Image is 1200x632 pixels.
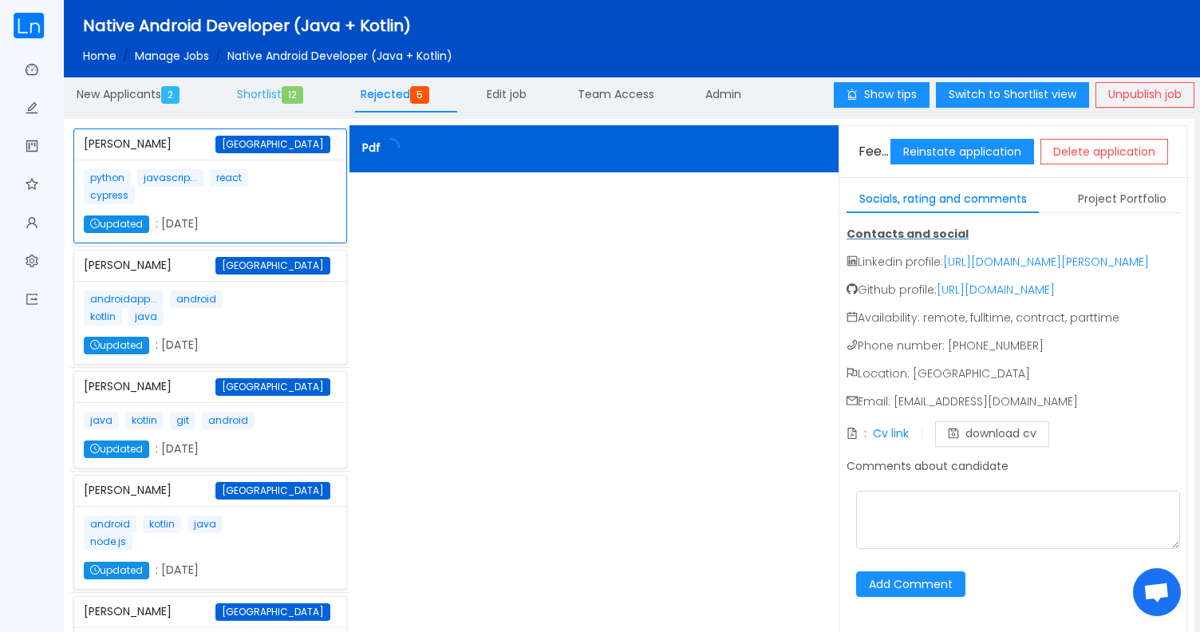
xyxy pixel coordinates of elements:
[84,378,172,394] span: [PERSON_NAME]
[847,226,1180,243] p: Contacts and social
[128,308,164,326] span: java
[84,562,149,579] span: updated
[1095,82,1194,108] button: Unpublish job
[705,86,741,102] span: Admin
[381,138,400,157] i: icon: loading
[578,86,654,102] span: Team Access
[864,425,866,442] div: :
[282,86,303,104] span: 12
[84,533,132,551] span: node.js
[84,603,172,619] span: [PERSON_NAME]
[215,378,330,396] span: [GEOGRAPHIC_DATA]
[84,308,122,326] span: kotlin
[84,290,164,308] span: androidapp...
[937,282,1055,298] a: [URL][DOMAIN_NAME]
[943,254,1149,270] a: [URL][DOMAIN_NAME][PERSON_NAME]
[1133,568,1181,616] a: Ouvrir le chat
[187,515,223,533] span: java
[137,169,203,187] span: javascrip...
[13,13,45,38] img: cropped.59e8b842.png
[26,54,38,88] a: icon: dashboard
[84,412,274,458] div: : [DATE]
[847,311,858,322] i: icon: calendar
[84,290,274,354] div: : [DATE]
[84,257,172,273] span: [PERSON_NAME]
[84,515,136,533] span: android
[84,412,119,429] span: java
[215,482,330,500] span: [GEOGRAPHIC_DATA]
[84,187,135,204] span: cypress
[935,421,1049,447] button: icon: savedownload cv
[237,86,310,102] span: Shortlist
[847,254,1180,271] p: Linkedin profile:
[847,428,858,439] i: icon: file-pdf
[143,515,181,533] span: kotlin
[84,482,172,498] span: [PERSON_NAME]
[84,215,149,233] span: updated
[847,395,858,406] i: icon: mail
[856,571,965,597] button: Add Comment
[215,257,330,275] span: [GEOGRAPHIC_DATA]
[77,86,186,102] span: New Applicants
[847,458,1009,474] span: Comments about candidate
[847,367,858,378] i: icon: flag
[125,412,164,429] span: kotlin
[834,82,930,108] button: icon: alertShow tips
[1040,139,1168,164] button: Delete application
[215,48,221,64] span: /
[215,603,330,621] span: [GEOGRAPHIC_DATA]
[123,48,128,64] span: /
[170,412,195,429] span: git
[202,412,255,429] span: android
[847,184,1040,214] div: Socials, rating and comments
[847,393,1180,410] p: Email: [EMAIL_ADDRESS][DOMAIN_NAME]
[26,207,38,241] a: icon: user
[361,86,436,102] span: Rejected
[847,365,1180,382] p: Location: [GEOGRAPHIC_DATA]
[227,48,452,64] span: Native Android Developer (Java + Kotlin)
[161,86,180,104] span: 2
[83,14,411,37] span: Native Android Developer (Java + Kotlin)
[135,48,209,64] a: Manage Jobs
[859,142,1049,160] span: FeedBack on [PERSON_NAME]
[487,86,527,102] span: Edit job
[847,255,858,267] i: icon: linkedin
[936,82,1089,108] button: Switch to Shortlist view
[90,340,100,350] i: icon: clock-circle
[26,93,38,126] a: icon: edit
[84,337,149,354] span: updated
[90,219,100,228] i: icon: clock-circle
[873,425,909,441] a: Cv link
[362,140,381,156] span: Pdf
[83,48,116,64] a: Home
[84,136,172,152] span: [PERSON_NAME]
[847,338,1180,354] p: Phone number: [PHONE_NUMBER]
[84,169,131,187] span: python
[215,136,330,153] span: [GEOGRAPHIC_DATA]
[90,565,100,575] i: icon: clock-circle
[90,444,100,453] i: icon: clock-circle
[847,283,858,294] i: icon: github
[890,139,1034,164] button: Reinstate application
[847,310,1180,326] p: Availability: remote, fulltime, contract, parttime
[84,169,274,233] div: : [DATE]
[410,86,429,104] span: 5
[847,282,1180,298] p: Github profile:
[1065,184,1179,214] div: Project Portfolio
[26,131,38,164] a: icon: project
[210,169,248,187] span: react
[84,515,274,579] div: : [DATE]
[26,169,38,203] a: icon: star
[847,339,858,350] i: icon: phone
[26,246,38,279] a: icon: setting
[170,290,223,308] span: android
[84,440,149,458] span: updated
